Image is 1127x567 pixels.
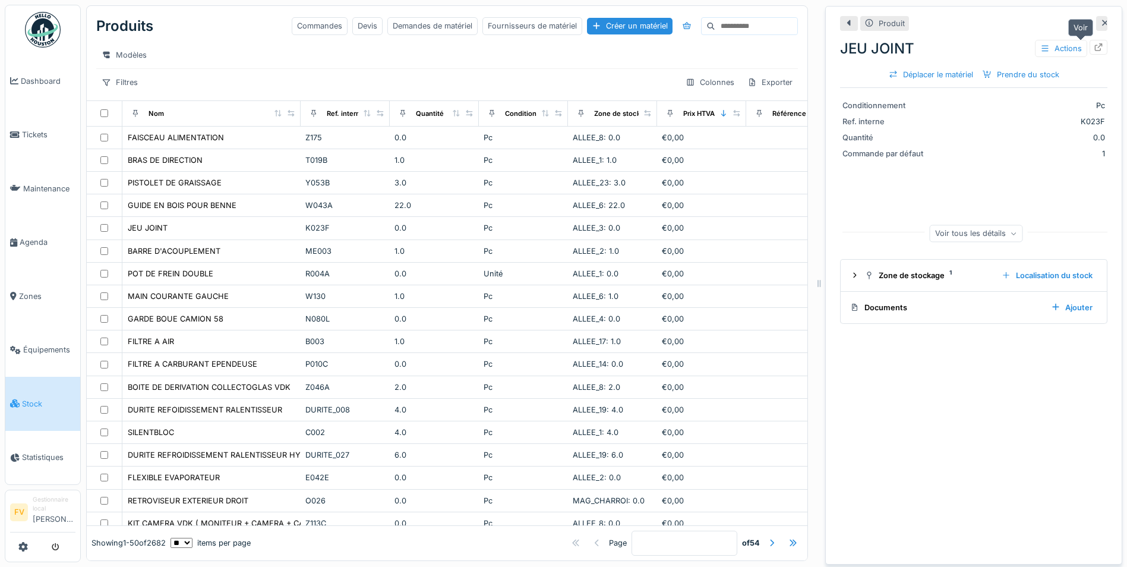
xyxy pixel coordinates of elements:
span: ALLEE_8: 2.0 [573,383,620,392]
div: €0,00 [662,336,741,347]
span: ALLEE_14: 0.0 [573,360,623,368]
div: 0.0 [394,358,474,370]
div: Créer un matériel [587,18,673,34]
div: Pc [484,518,563,529]
div: Z046A [305,382,385,393]
summary: DocumentsAjouter [845,297,1102,319]
div: Pc [484,495,563,506]
span: Dashboard [21,75,75,87]
div: Exporter [742,74,798,91]
div: Référence constructeur [772,109,850,119]
div: €0,00 [662,472,741,483]
div: €0,00 [662,245,741,257]
div: Z113C [305,518,385,529]
div: Ref. interne [842,116,932,127]
div: Pc [484,155,563,166]
div: Pc [484,336,563,347]
span: Stock [22,398,75,409]
div: 1.0 [394,245,474,257]
strong: of 54 [742,537,760,549]
a: Équipements [5,323,80,377]
div: Pc [484,472,563,483]
div: Demandes de matériel [387,17,478,34]
span: MAG_CHARROI: 0.0 [573,496,645,505]
div: Ajouter [1046,300,1097,316]
div: €0,00 [662,382,741,393]
div: Filtres [96,74,143,91]
div: 0.0 [936,132,1105,143]
div: Pc [484,313,563,325]
a: Tickets [5,108,80,162]
span: ALLEE_19: 6.0 [573,451,623,459]
div: €0,00 [662,427,741,438]
div: Page [609,537,627,549]
div: 2.0 [394,382,474,393]
div: Conditionnement [505,109,561,119]
div: FAISCEAU ALIMENTATION [128,132,224,143]
div: Commandes [292,17,348,34]
div: 1.0 [394,155,474,166]
div: Quantité [416,109,444,119]
div: Zone de stockage [594,109,652,119]
span: Tickets [22,129,75,140]
div: 0.0 [394,313,474,325]
a: Statistiques [5,431,80,485]
div: €0,00 [662,358,741,370]
div: Quantité [842,132,932,143]
div: €0,00 [662,313,741,325]
div: DURITE REFOIDISSEMENT RALENTISSEUR [128,404,282,415]
span: Zones [19,291,75,302]
div: Pc [484,358,563,370]
div: Pc [484,404,563,415]
div: ME003 [305,245,385,257]
div: MAIN COURANTE GAUCHE [128,291,229,302]
span: ALLEE_2: 0.0 [573,473,621,482]
a: Maintenance [5,162,80,216]
div: Commande par défaut [842,148,932,159]
div: Zone de stockage [864,270,992,281]
img: Badge_color-CXgf-gQk.svg [25,12,61,48]
li: FV [10,503,28,521]
span: ALLEE_4: 0.0 [573,314,620,323]
a: Dashboard [5,54,80,108]
div: Voir tous les détails [930,225,1023,242]
div: FILTRE A CARBURANT EPENDEUSE [128,358,257,370]
div: DURITE_027 [305,449,385,461]
span: ALLEE_19: 4.0 [573,405,623,414]
span: Agenda [20,237,75,248]
div: GUIDE EN BOIS POUR BENNE [128,200,236,211]
div: 22.0 [394,200,474,211]
div: BOITE DE DERIVATION COLLECTOGLAS VDK [128,382,291,393]
div: 1 [936,148,1105,159]
div: €0,00 [662,291,741,302]
div: Pc [484,200,563,211]
div: N080L [305,313,385,325]
div: 0.0 [394,518,474,529]
div: €0,00 [662,222,741,234]
span: Équipements [23,344,75,355]
div: BARRE D'ACOUPLEMENT [128,245,220,257]
div: JEU JOINT [840,38,1107,59]
div: Modèles [96,46,152,64]
div: JEU JOINT [128,222,168,234]
div: K023F [936,116,1105,127]
div: GARDE BOUE CAMION 58 [128,313,223,325]
div: Fournisseurs de matériel [482,17,582,34]
div: Actions [1035,40,1087,57]
div: Localisation du stock [997,267,1097,283]
span: ALLEE_1: 4.0 [573,428,618,437]
div: Showing 1 - 50 of 2682 [91,537,166,549]
div: €0,00 [662,177,741,188]
div: €0,00 [662,449,741,461]
div: Déplacer le matériel [884,67,978,83]
div: Devis [352,17,383,34]
div: Produits [96,11,153,42]
div: 3.0 [394,177,474,188]
div: R004A [305,268,385,279]
div: SILENTBLOC [128,427,174,438]
div: €0,00 [662,155,741,166]
div: Pc [936,100,1105,111]
div: W043A [305,200,385,211]
div: Prix HTVA [683,109,715,119]
span: ALLEE_1: 0.0 [573,269,618,278]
